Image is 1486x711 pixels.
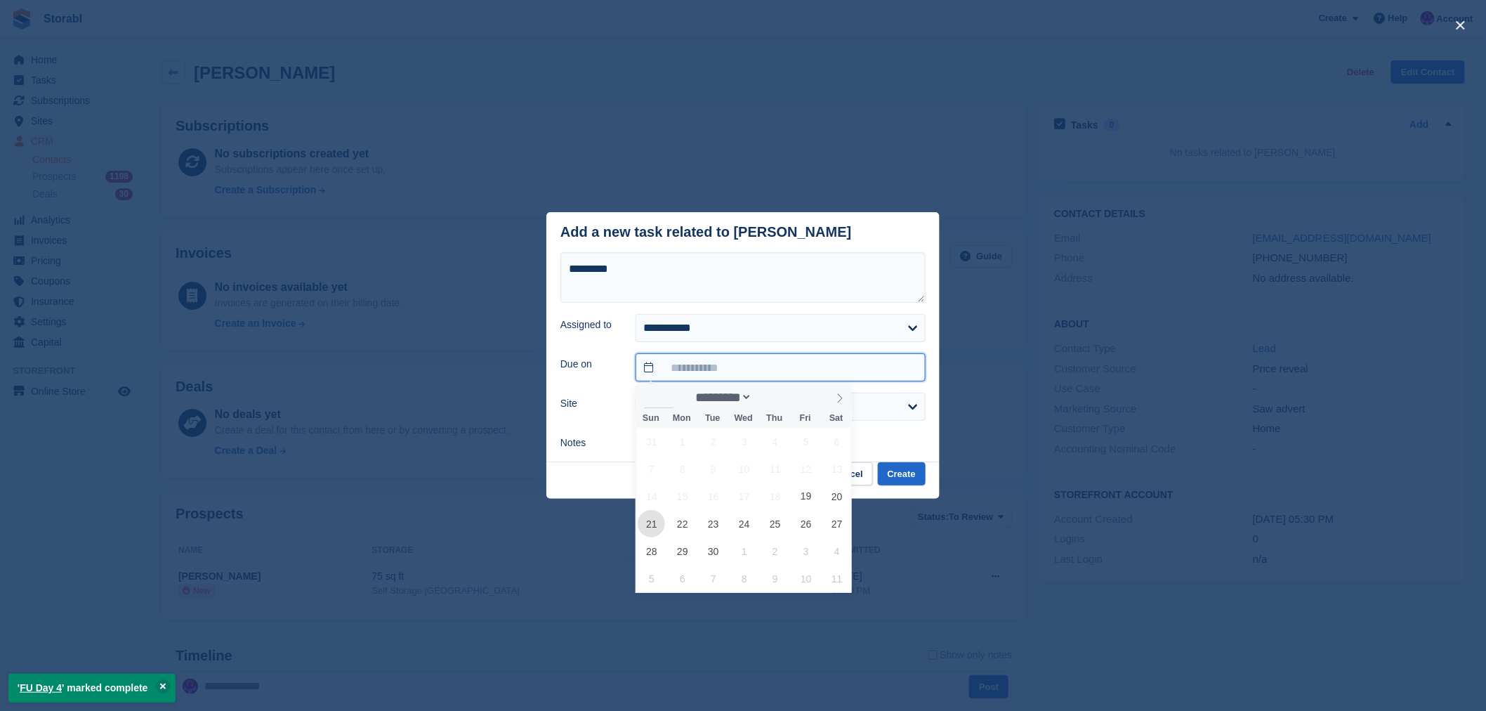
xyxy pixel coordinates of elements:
[560,224,852,240] div: Add a new task related to [PERSON_NAME]
[792,428,820,455] span: September 5, 2025
[730,565,758,592] span: October 8, 2025
[761,455,789,483] span: September 11, 2025
[730,483,758,510] span: September 17, 2025
[638,565,665,592] span: October 5, 2025
[792,455,820,483] span: September 12, 2025
[823,455,850,483] span: September 13, 2025
[638,455,665,483] span: September 7, 2025
[669,510,696,537] span: September 22, 2025
[699,455,727,483] span: September 9, 2025
[20,682,62,693] a: FU Day 4
[878,462,926,485] button: Create
[761,510,789,537] span: September 25, 2025
[823,428,850,455] span: September 6, 2025
[638,428,665,455] span: August 31, 2025
[761,428,789,455] span: September 4, 2025
[560,357,619,372] label: Due on
[697,414,728,423] span: Tue
[560,318,619,332] label: Assigned to
[1449,14,1472,37] button: close
[730,428,758,455] span: September 3, 2025
[699,565,727,592] span: October 7, 2025
[823,510,850,537] span: September 27, 2025
[636,414,666,423] span: Sun
[666,414,697,423] span: Mon
[792,510,820,537] span: September 26, 2025
[560,396,619,411] label: Site
[669,455,696,483] span: September 8, 2025
[638,510,665,537] span: September 21, 2025
[730,510,758,537] span: September 24, 2025
[752,390,796,405] input: Year
[730,537,758,565] span: October 1, 2025
[759,414,790,423] span: Thu
[8,674,176,703] p: ' ' marked complete
[560,436,619,450] label: Notes
[669,565,696,592] span: October 6, 2025
[730,455,758,483] span: September 10, 2025
[790,414,821,423] span: Fri
[823,565,850,592] span: October 11, 2025
[761,565,789,592] span: October 9, 2025
[699,537,727,565] span: September 30, 2025
[792,483,820,510] span: September 19, 2025
[823,483,850,510] span: September 20, 2025
[699,510,727,537] span: September 23, 2025
[761,483,789,510] span: September 18, 2025
[792,537,820,565] span: October 3, 2025
[699,483,727,510] span: September 16, 2025
[823,537,850,565] span: October 4, 2025
[669,483,696,510] span: September 15, 2025
[761,537,789,565] span: October 2, 2025
[638,537,665,565] span: September 28, 2025
[669,428,696,455] span: September 1, 2025
[728,414,759,423] span: Wed
[792,565,820,592] span: October 10, 2025
[821,414,852,423] span: Sat
[691,390,753,405] select: Month
[638,483,665,510] span: September 14, 2025
[699,428,727,455] span: September 2, 2025
[669,537,696,565] span: September 29, 2025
